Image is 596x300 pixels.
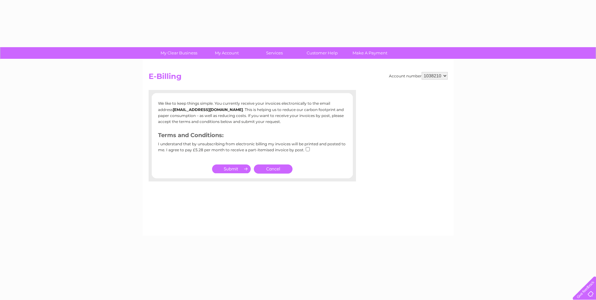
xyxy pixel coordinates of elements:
[344,47,396,59] a: Make A Payment
[158,142,347,157] div: I understand that by unsubscribing from electronic billing my invoices will be printed and posted...
[249,47,300,59] a: Services
[201,47,253,59] a: My Account
[158,131,347,142] h3: Terms and Conditions:
[173,107,243,112] b: [EMAIL_ADDRESS][DOMAIN_NAME]
[149,72,448,84] h2: E-Billing
[389,72,448,80] div: Account number
[158,100,347,125] p: We like to keep things simple. You currently receive your invoices electronically to the email ad...
[296,47,348,59] a: Customer Help
[212,164,251,173] input: Submit
[153,47,205,59] a: My Clear Business
[254,164,293,174] a: Cancel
